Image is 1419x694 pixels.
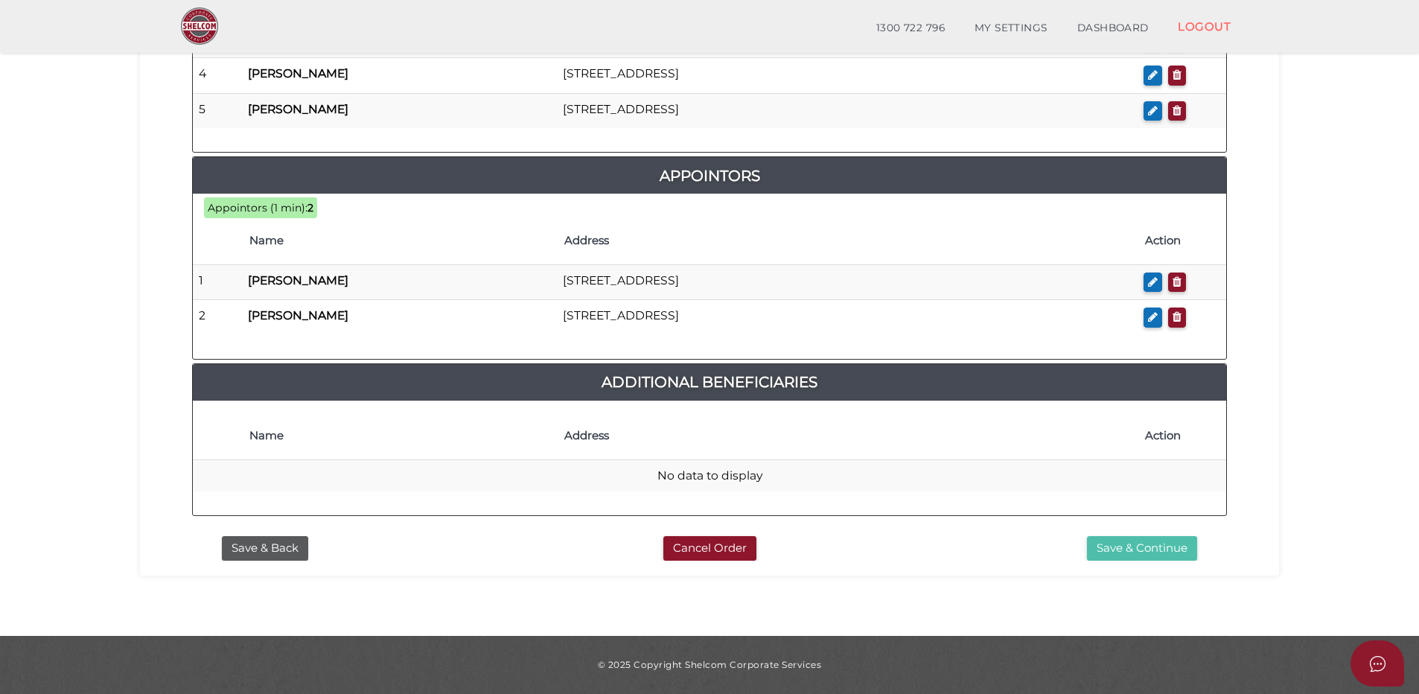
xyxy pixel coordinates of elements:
td: 5 [193,93,242,128]
td: [STREET_ADDRESS] [557,264,1138,300]
td: 4 [193,58,242,94]
b: 2 [307,201,313,214]
a: MY SETTINGS [960,13,1062,43]
h4: Address [564,430,1130,442]
span: Appointors (1 min): [208,201,307,214]
b: [PERSON_NAME] [248,308,348,322]
button: Cancel Order [663,536,756,561]
td: No data to display [193,460,1226,492]
h4: Name [249,430,549,442]
button: Save & Back [222,536,308,561]
h4: Action [1145,430,1219,442]
a: Appointors [193,164,1226,188]
a: Additional Beneficiaries [193,370,1226,394]
button: Save & Continue [1087,536,1197,561]
b: [PERSON_NAME] [248,66,348,80]
td: [STREET_ADDRESS] [557,58,1138,94]
a: DASHBOARD [1062,13,1164,43]
td: [STREET_ADDRESS] [557,300,1138,335]
div: © 2025 Copyright Shelcom Corporate Services [151,658,1268,671]
b: [PERSON_NAME] [248,102,348,116]
a: LOGOUT [1163,11,1246,42]
b: [PERSON_NAME] [248,273,348,287]
a: 1300 722 796 [861,13,960,43]
h4: Action [1145,235,1219,247]
td: [STREET_ADDRESS] [557,93,1138,128]
h4: Name [249,235,549,247]
td: 2 [193,300,242,335]
td: 1 [193,264,242,300]
button: Open asap [1351,640,1404,687]
h4: Address [564,235,1130,247]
